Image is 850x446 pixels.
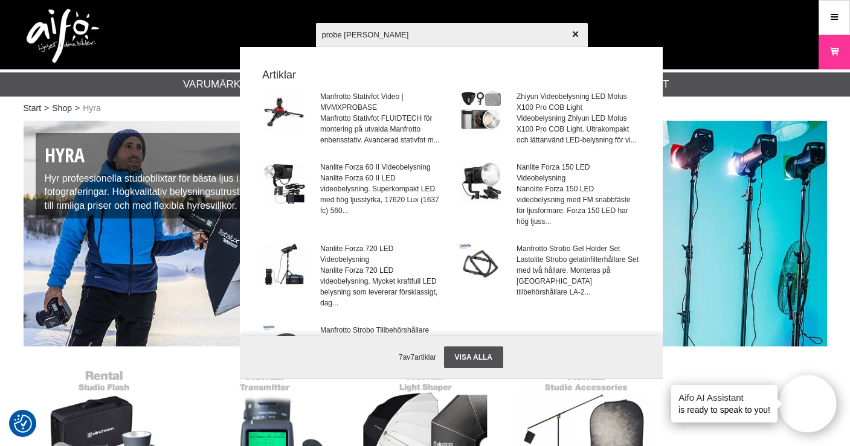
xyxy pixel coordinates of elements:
a: Nanlite Forza 720 LED VideobelysningNanlite Forza 720 LED videobelysning. Mycket kraftfull LED be... [256,236,451,316]
span: Manfrotto Stativfot Video | MVMXPROBASE [320,91,443,113]
a: Manfrotto Strobo Tillbehörshållare Direct to Flashgun [256,317,451,387]
span: Manfrotto Strobo Gel Holder Set [517,243,639,254]
img: la2603_01.jpg [459,243,501,285]
a: Varumärken [183,77,255,92]
span: Lastolite Strobo gelatinfilterhållare Set med två hållare. Monteras på [GEOGRAPHIC_DATA] tillbehö... [517,254,639,298]
span: Nanolite Forza 150 LED videobelysning med FM snabbfäste för ljusformare. Forza 150 LED har hög lj... [517,183,639,227]
input: Sök produkter ... [316,13,588,56]
span: Zhiyun Videobelysning LED Molus X100 Pro COB Light [517,91,639,113]
img: logo.png [27,9,99,63]
button: Samtyckesinställningar [14,413,32,435]
span: Nanlite Forza 60 II Videobelysning [320,162,443,173]
a: Visa alla [444,346,503,368]
span: 7 [399,353,403,362]
span: 7 [410,353,414,362]
a: Zhiyun Videobelysning LED Molus X100 Pro COB LightVideobelysning Zhiyun LED Molus X100 Pro COB Li... [452,84,647,153]
span: Manfrotto Strobo Tillbehörshållare Direct to Flashgun [320,325,443,346]
img: na-122039-015.jpg [459,162,501,204]
img: na-122040-010.jpg [263,162,305,204]
a: Nanlite Forza 60 II VideobelysningNanlite Forza 60 II LED videobelysning. Superkompakt LED med hö... [256,155,451,235]
img: Revisit consent button [14,415,32,433]
img: ma-mvmxprobase-001.jpg [263,91,305,133]
span: Manfrotto Stativfot FLUIDTECH för montering på utvalda Manfrotto enbensstativ. Avancerad stativfo... [320,113,443,145]
span: Videobelysning Zhiyun LED Molus X100 Pro COB Light. Ultrakompakt och lättanvänd LED-belysning för... [517,113,639,145]
span: artiklar [414,353,436,362]
img: molus-x100-pro-kit.jpg [459,91,501,133]
strong: Artiklar [255,67,648,83]
img: la2601_04.jpg [263,325,305,367]
span: Nanlite Forza 60 II LED videobelysning. Superkompakt LED med hög ljusstyrka, 17620 Lux (1637 fc) ... [320,173,443,216]
a: Nanlite Forza 150 LED VideobelysningNanolite Forza 150 LED videobelysning med FM snabbfäste för l... [452,155,647,235]
span: av [403,353,411,362]
a: Manfrotto Stativfot Video | MVMXPROBASEManfrotto Stativfot FLUIDTECH för montering på utvalda Man... [256,84,451,153]
span: Nanlite Forza 150 LED Videobelysning [517,162,639,183]
span: Nanlite Forza 720 LED Videobelysning [320,243,443,265]
a: Manfrotto Strobo Gel Holder SetLastolite Strobo gelatinfilterhållare Set med två hållare. Montera... [452,236,647,316]
img: na-312007-010.jpg [263,243,305,285]
span: Nanlite Forza 720 LED videobelysning. Mycket kraftfull LED belysning som levererar försklassigt, ... [320,265,443,308]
